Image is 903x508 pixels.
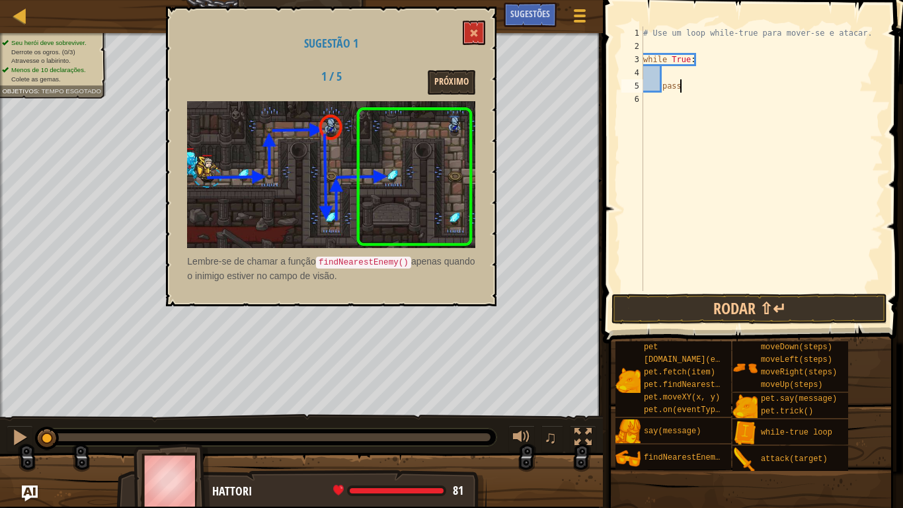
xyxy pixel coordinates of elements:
[644,380,772,390] span: pet.findNearestByType(type)
[644,343,658,352] span: pet
[621,53,643,66] div: 3
[615,446,641,471] img: portrait.png
[333,485,463,497] div: health: 81 / 81
[2,39,98,48] li: Seu herói deve sobreviver.
[11,39,87,46] span: Seu herói deve sobreviver.
[644,355,739,364] span: [DOMAIN_NAME](enemy)
[570,425,596,452] button: Toggle fullscreen
[304,35,358,52] span: Sugestão 1
[644,368,715,377] span: pet.fetch(item)
[541,425,564,452] button: ♫
[644,427,701,436] span: say(message)
[563,3,596,34] button: Mostrar menu do jogo
[621,93,643,106] div: 6
[544,427,557,447] span: ♫
[11,58,71,65] span: Atravesse o labirinto.
[611,294,887,324] button: Rodar ⇧↵
[22,486,38,501] button: Ask AI
[621,79,643,93] div: 5
[508,425,535,452] button: Ajuste o volume
[761,368,837,377] span: moveRight(steps)
[11,48,75,56] span: Derrote os ogros. (0/3)
[2,75,98,84] li: Colete as gemas.
[316,257,411,269] code: findNearestEnemy()
[621,40,643,53] div: 2
[761,428,832,437] span: while-true loop
[761,380,823,390] span: moveUp(steps)
[38,87,41,95] span: :
[644,405,767,415] span: pet.on(eventType, handler)
[621,26,643,40] div: 1
[732,355,758,380] img: portrait.png
[212,483,473,500] div: Hattori
[187,255,475,282] p: Lembre-se de chamar a função apenas quando o inimigo estiver no campo de visão.
[510,7,550,20] span: Sugestões
[761,394,837,403] span: pet.say(message)
[2,87,38,95] span: Objetivos
[761,343,832,352] span: moveDown(steps)
[7,425,33,452] button: Ctrl + P: Pause
[2,57,98,66] li: Atravesse o labirinto.
[615,368,641,393] img: portrait.png
[615,419,641,444] img: portrait.png
[2,48,98,57] li: Derrote os ogros.
[644,453,730,462] span: findNearestEnemy()
[732,447,758,472] img: portrait.png
[187,101,475,249] img: The final kithmaze
[453,482,463,499] span: 81
[644,393,720,402] span: pet.moveXY(x, y)
[761,407,813,416] span: pet.trick()
[761,454,828,464] span: attack(target)
[732,421,758,446] img: portrait.png
[41,87,100,95] span: Tempo esgotado
[761,355,832,364] span: moveLeft(steps)
[428,70,475,95] button: Próximo
[11,75,61,83] span: Colete as gemas.
[732,394,758,419] img: portrait.png
[621,66,643,79] div: 4
[11,67,86,74] span: Menos de 10 declarações.
[290,70,373,83] h2: 1 / 5
[2,66,98,75] li: Menos de 10 declarações.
